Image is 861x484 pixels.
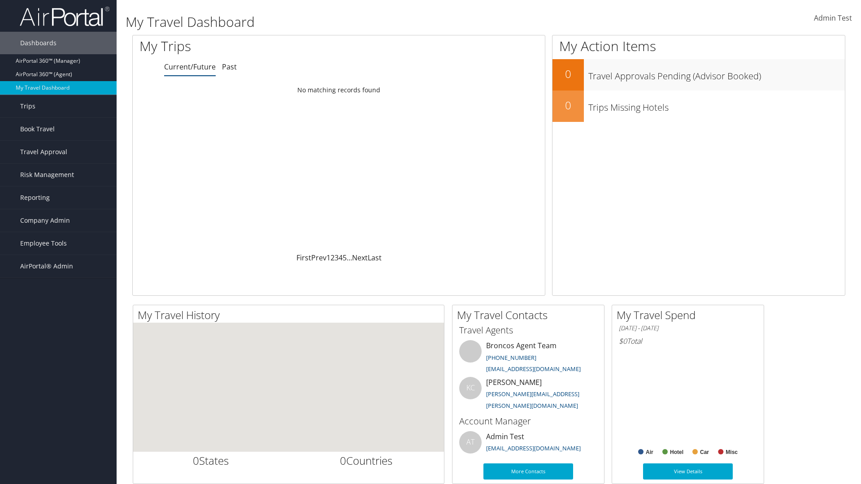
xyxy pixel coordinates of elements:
[619,336,627,346] span: $0
[347,253,352,263] span: …
[20,186,50,209] span: Reporting
[455,377,602,414] li: [PERSON_NAME]
[588,97,845,114] h3: Trips Missing Hotels
[455,340,602,377] li: Broncos Agent Team
[330,253,335,263] a: 2
[455,431,602,460] li: Admin Test
[588,65,845,82] h3: Travel Approvals Pending (Advisor Booked)
[483,463,573,480] a: More Contacts
[326,253,330,263] a: 1
[552,66,584,82] h2: 0
[193,453,199,468] span: 0
[20,232,67,255] span: Employee Tools
[670,449,683,455] text: Hotel
[20,141,67,163] span: Travel Approval
[643,463,733,480] a: View Details
[126,13,610,31] h1: My Travel Dashboard
[20,164,74,186] span: Risk Management
[814,13,852,23] span: Admin Test
[486,365,581,373] a: [EMAIL_ADDRESS][DOMAIN_NAME]
[486,390,579,410] a: [PERSON_NAME][EMAIL_ADDRESS][PERSON_NAME][DOMAIN_NAME]
[133,82,545,98] td: No matching records found
[20,118,55,140] span: Book Travel
[552,98,584,113] h2: 0
[339,253,343,263] a: 4
[459,324,597,337] h3: Travel Agents
[335,253,339,263] a: 3
[459,431,482,454] div: AT
[20,255,73,277] span: AirPortal® Admin
[311,253,326,263] a: Prev
[700,449,709,455] text: Car
[352,253,368,263] a: Next
[486,354,536,362] a: [PHONE_NUMBER]
[552,59,845,91] a: 0Travel Approvals Pending (Advisor Booked)
[619,336,757,346] h6: Total
[459,377,482,399] div: KC
[368,253,382,263] a: Last
[296,453,438,468] h2: Countries
[552,37,845,56] h1: My Action Items
[222,62,237,72] a: Past
[140,453,282,468] h2: States
[343,253,347,263] a: 5
[619,324,757,333] h6: [DATE] - [DATE]
[457,307,604,323] h2: My Travel Contacts
[552,91,845,122] a: 0Trips Missing Hotels
[20,6,109,27] img: airportal-logo.png
[296,253,311,263] a: First
[164,62,216,72] a: Current/Future
[20,209,70,232] span: Company Admin
[459,415,597,428] h3: Account Manager
[617,307,764,323] h2: My Travel Spend
[726,449,738,455] text: Misc
[814,4,852,32] a: Admin Test
[138,307,444,323] h2: My Travel History
[486,444,581,452] a: [EMAIL_ADDRESS][DOMAIN_NAME]
[340,453,346,468] span: 0
[20,32,57,54] span: Dashboards
[20,95,35,117] span: Trips
[646,449,653,455] text: Air
[139,37,366,56] h1: My Trips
